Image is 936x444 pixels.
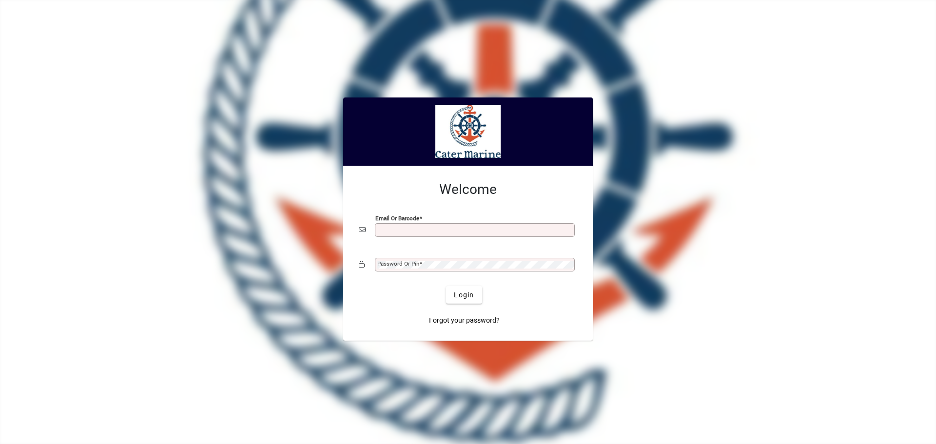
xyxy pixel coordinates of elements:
[454,290,474,300] span: Login
[375,215,419,222] mat-label: Email or Barcode
[377,260,419,267] mat-label: Password or Pin
[359,181,577,198] h2: Welcome
[446,286,482,304] button: Login
[429,315,500,326] span: Forgot your password?
[425,311,504,329] a: Forgot your password?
